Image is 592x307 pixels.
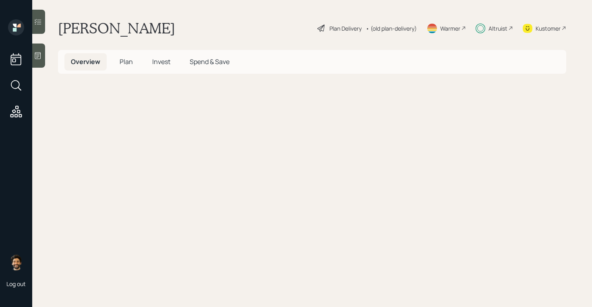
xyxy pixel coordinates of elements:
[120,57,133,66] span: Plan
[440,24,460,33] div: Warmer
[71,57,100,66] span: Overview
[152,57,170,66] span: Invest
[190,57,230,66] span: Spend & Save
[8,254,24,270] img: eric-schwartz-headshot.png
[329,24,362,33] div: Plan Delivery
[6,280,26,288] div: Log out
[489,24,507,33] div: Altruist
[58,19,175,37] h1: [PERSON_NAME]
[366,24,417,33] div: • (old plan-delivery)
[536,24,561,33] div: Kustomer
